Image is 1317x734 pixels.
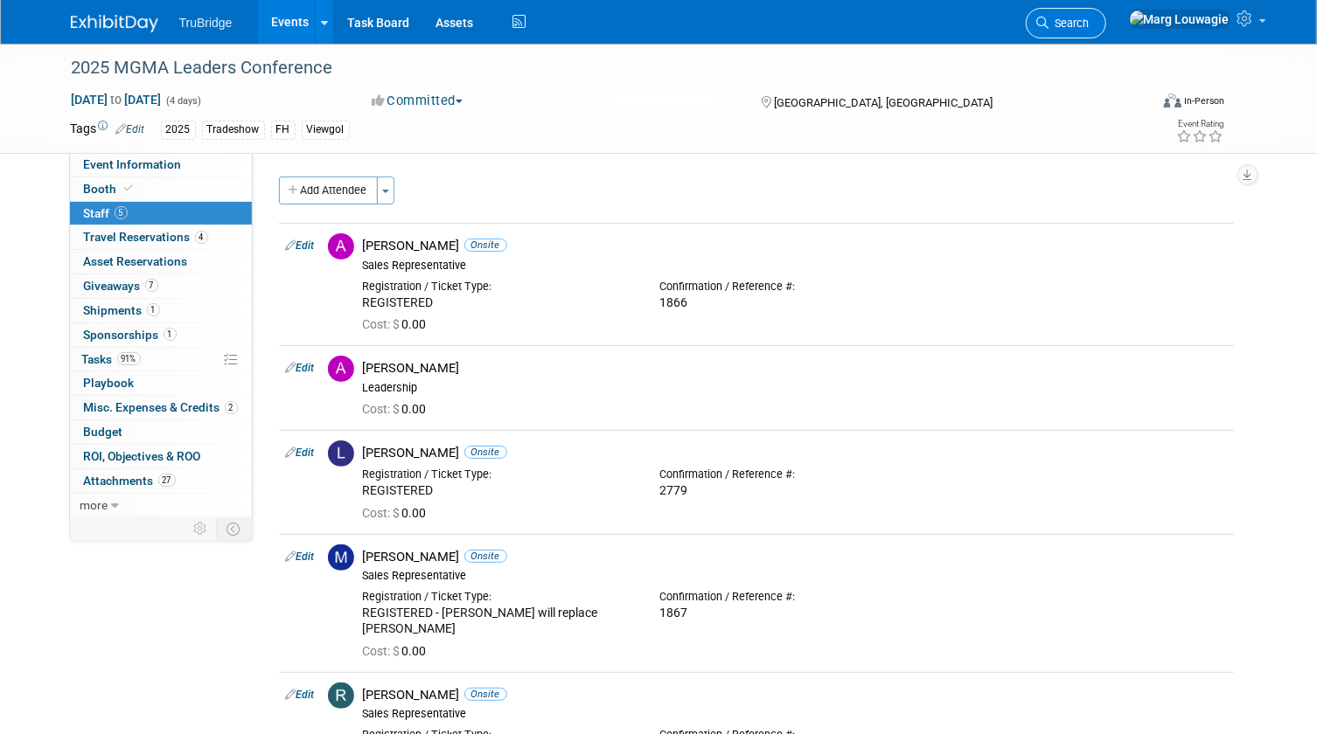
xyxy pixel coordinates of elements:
[125,183,134,193] i: Booth reservation complete
[70,348,252,371] a: Tasks91%
[84,400,238,414] span: Misc. Expenses & Credits
[1177,120,1224,128] div: Event Rating
[70,396,252,419] a: Misc. Expenses & Credits2
[71,120,145,140] td: Tags
[70,153,252,177] a: Event Information
[82,352,141,366] span: Tasks
[363,707,1227,721] div: Sales Representative
[328,682,354,709] img: R.jpg
[363,687,1227,703] div: [PERSON_NAME]
[363,483,633,499] div: REGISTERED
[363,402,434,416] span: 0.00
[84,182,137,196] span: Booth
[363,606,633,637] div: REGISTERED - [PERSON_NAME] will replace [PERSON_NAME]
[328,544,354,571] img: M.jpg
[659,280,930,294] div: Confirmation / Reference #:
[165,95,202,107] span: (4 days)
[179,16,233,30] span: TruBridge
[363,402,402,416] span: Cost: $
[66,52,1127,84] div: 2025 MGMA Leaders Conference
[366,92,470,110] button: Committed
[70,469,252,493] a: Attachments27
[271,121,296,139] div: FH
[84,279,158,293] span: Giveaways
[70,445,252,468] a: ROI, Objectives & ROO
[659,467,930,481] div: Confirmation / Reference #:
[464,688,507,701] span: Onsite
[116,123,145,135] a: Edit
[70,323,252,347] a: Sponsorships1
[363,360,1227,377] div: [PERSON_NAME]
[84,254,188,268] span: Asset Reservations
[363,381,1227,395] div: Leadership
[84,328,177,342] span: Sponsorships
[71,92,163,107] span: [DATE] [DATE]
[286,239,315,252] a: Edit
[363,569,1227,583] div: Sales Representative
[286,689,315,701] a: Edit
[464,446,507,459] span: Onsite
[363,644,402,658] span: Cost: $
[286,447,315,459] a: Edit
[84,230,208,244] span: Travel Reservations
[1129,10,1230,29] img: Marg Louwagie
[286,550,315,563] a: Edit
[464,550,507,563] span: Onsite
[279,177,378,204] button: Add Attendee
[363,295,633,311] div: REGISTERED
[70,177,252,201] a: Booth
[71,15,158,32] img: ExhibitDay
[70,371,252,395] a: Playbook
[363,467,633,481] div: Registration / Ticket Type:
[363,280,633,294] div: Registration / Ticket Type:
[363,644,434,658] span: 0.00
[80,498,108,512] span: more
[216,517,252,540] td: Toggle Event Tabs
[84,425,123,439] span: Budget
[1055,91,1225,117] div: Event Format
[84,449,201,463] span: ROI, Objectives & ROO
[302,121,350,139] div: Viewgol
[84,303,160,317] span: Shipments
[464,239,507,252] span: Onsite
[328,356,354,382] img: A.jpg
[659,606,930,621] div: 1867
[363,238,1227,254] div: [PERSON_NAME]
[363,590,633,604] div: Registration / Ticket Type:
[1049,17,1090,30] span: Search
[70,225,252,249] a: Travel Reservations4
[70,420,252,444] a: Budget
[328,440,354,467] img: L.jpg
[363,506,434,520] span: 0.00
[363,506,402,520] span: Cost: $
[147,303,160,316] span: 1
[108,93,125,107] span: to
[328,233,354,260] img: A.jpg
[161,121,196,139] div: 2025
[70,274,252,298] a: Giveaways7
[363,445,1227,461] div: [PERSON_NAME]
[202,121,265,139] div: Tradeshow
[115,206,128,219] span: 5
[70,494,252,517] a: more
[70,202,252,225] a: Staff5
[158,474,176,487] span: 27
[84,376,135,390] span: Playbook
[659,483,930,499] div: 2779
[145,279,158,292] span: 7
[1026,8,1106,38] a: Search
[84,157,182,171] span: Event Information
[363,317,434,331] span: 0.00
[659,295,930,311] div: 1866
[70,299,252,322] a: Shipments1
[164,328,177,341] span: 1
[70,250,252,274] a: Asset Reservations
[1164,93,1181,107] img: Format-Inperson.png
[286,362,315,374] a: Edit
[363,317,402,331] span: Cost: $
[84,206,128,220] span: Staff
[659,590,930,604] div: Confirmation / Reference #:
[84,474,176,488] span: Attachments
[363,259,1227,273] div: Sales Representative
[195,231,208,244] span: 4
